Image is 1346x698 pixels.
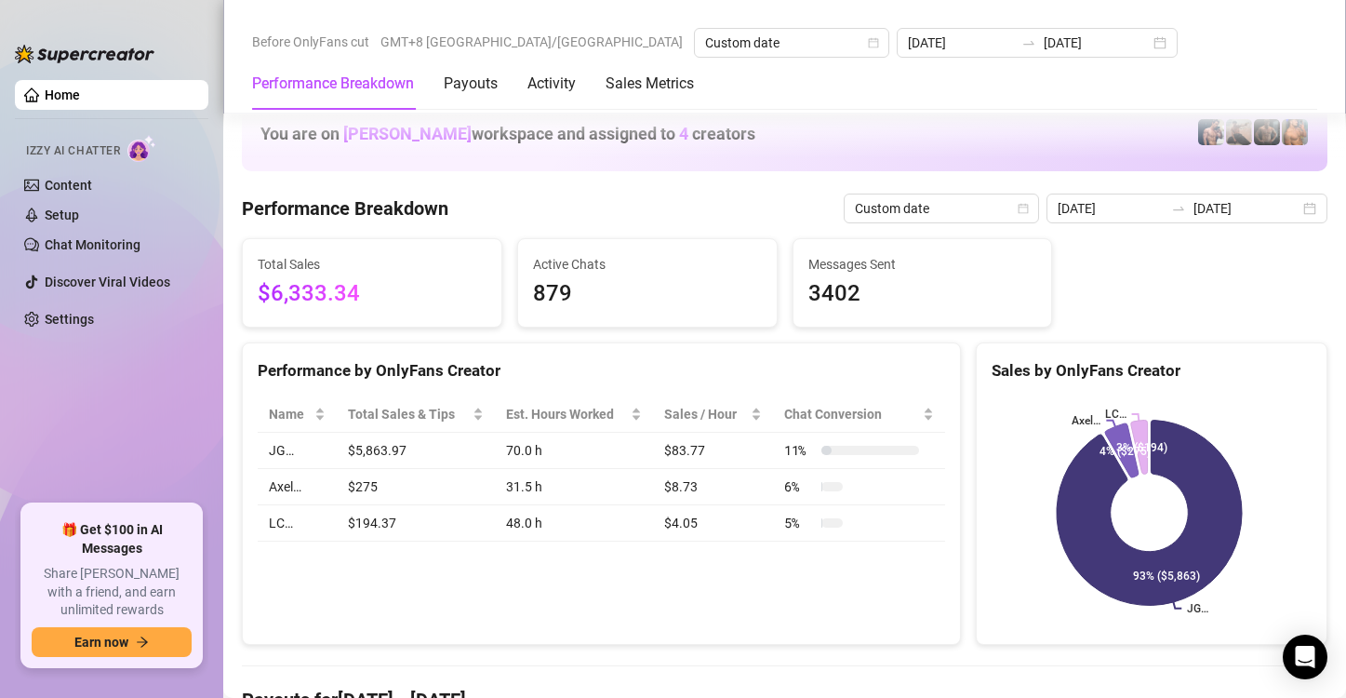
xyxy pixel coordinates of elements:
[992,358,1312,383] div: Sales by OnlyFans Creator
[784,477,814,497] span: 6 %
[664,404,747,424] span: Sales / Hour
[1021,35,1036,50] span: to
[1044,33,1150,53] input: End date
[45,275,170,289] a: Discover Viral Videos
[337,469,494,505] td: $275
[773,396,945,433] th: Chat Conversion
[242,195,448,221] h4: Performance Breakdown
[1058,198,1164,219] input: Start date
[653,433,773,469] td: $83.77
[258,505,337,542] td: LC…
[269,404,311,424] span: Name
[127,135,156,162] img: AI Chatter
[908,33,1014,53] input: Start date
[337,505,494,542] td: $194.37
[1193,198,1299,219] input: End date
[606,73,694,95] div: Sales Metrics
[252,73,414,95] div: Performance Breakdown
[533,254,762,275] span: Active Chats
[260,124,755,144] h1: You are on workspace and assigned to creators
[348,404,468,424] span: Total Sales & Tips
[1104,408,1126,421] text: LC…
[784,404,919,424] span: Chat Conversion
[1171,201,1186,216] span: swap-right
[337,433,494,469] td: $5,863.97
[868,37,879,48] span: calendar
[495,505,653,542] td: 48.0 h
[1021,35,1036,50] span: swap-right
[679,124,688,143] span: 4
[136,636,149,649] span: arrow-right
[343,124,472,143] span: [PERSON_NAME]
[506,404,627,424] div: Est. Hours Worked
[258,433,337,469] td: JG…
[653,469,773,505] td: $8.73
[527,73,576,95] div: Activity
[855,195,1028,222] span: Custom date
[337,396,494,433] th: Total Sales & Tips
[653,396,773,433] th: Sales / Hour
[808,254,1037,275] span: Messages Sent
[1072,414,1100,427] text: Axel…
[252,28,369,56] span: Before OnlyFans cut
[1226,119,1252,145] img: LC
[705,29,878,57] span: Custom date
[258,254,486,275] span: Total Sales
[32,627,192,657] button: Earn nowarrow-right
[444,73,498,95] div: Payouts
[45,208,79,222] a: Setup
[1283,635,1327,679] div: Open Intercom Messenger
[26,142,120,160] span: Izzy AI Chatter
[45,178,92,193] a: Content
[32,565,192,620] span: Share [PERSON_NAME] with a friend, and earn unlimited rewards
[258,276,486,312] span: $6,333.34
[808,276,1037,312] span: 3402
[495,433,653,469] td: 70.0 h
[784,513,814,533] span: 5 %
[1171,201,1186,216] span: to
[533,276,762,312] span: 879
[653,505,773,542] td: $4.05
[45,87,80,102] a: Home
[45,312,94,327] a: Settings
[1198,119,1224,145] img: Axel
[1018,203,1029,214] span: calendar
[32,521,192,557] span: 🎁 Get $100 in AI Messages
[15,45,154,63] img: logo-BBDzfeDw.svg
[258,396,337,433] th: Name
[258,469,337,505] td: Axel…
[45,237,140,252] a: Chat Monitoring
[784,440,814,461] span: 11 %
[258,358,945,383] div: Performance by OnlyFans Creator
[74,635,128,650] span: Earn now
[1282,119,1308,145] img: JG
[1254,119,1280,145] img: Trent
[1187,602,1208,615] text: JG…
[495,469,653,505] td: 31.5 h
[380,28,683,56] span: GMT+8 [GEOGRAPHIC_DATA]/[GEOGRAPHIC_DATA]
